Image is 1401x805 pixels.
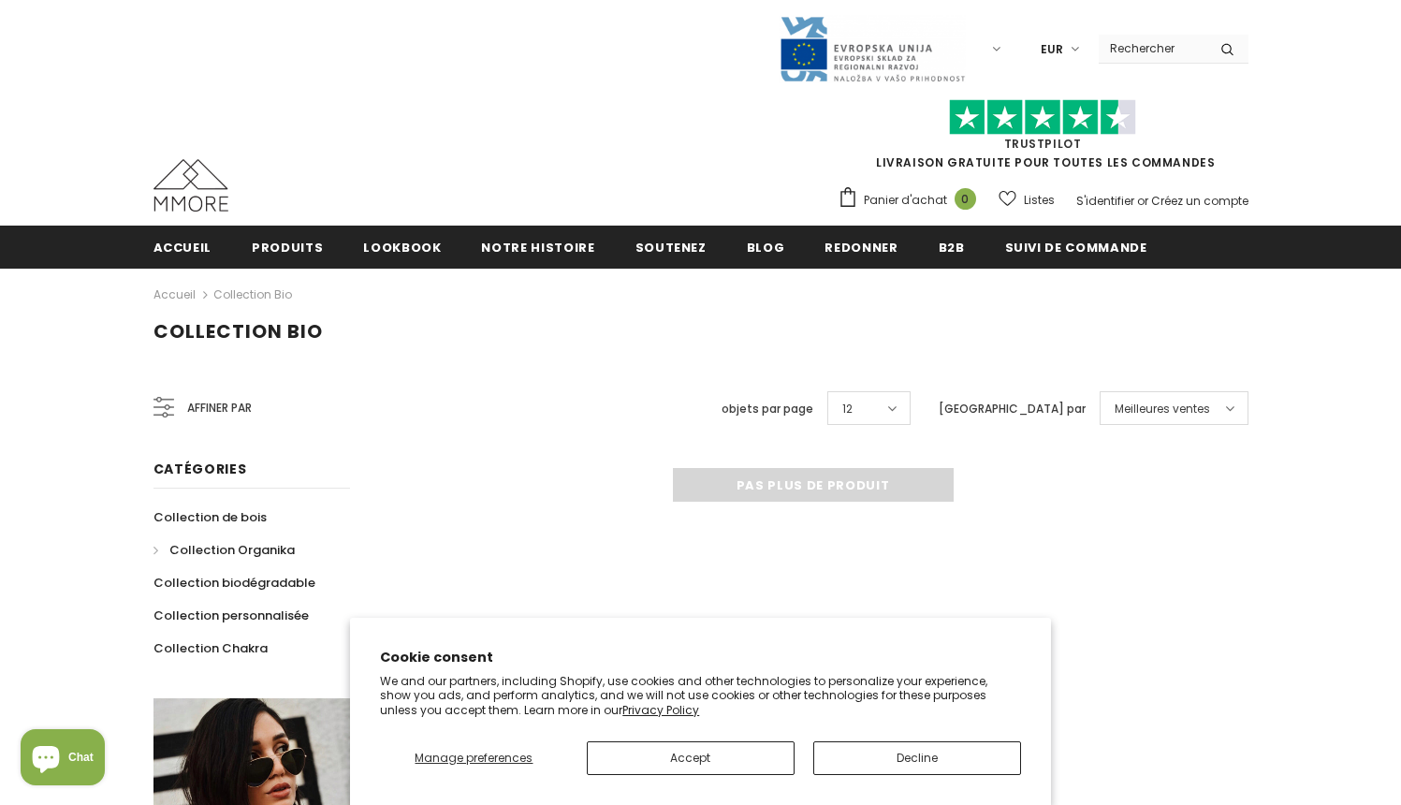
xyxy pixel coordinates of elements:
h2: Cookie consent [380,648,1021,667]
a: Collection personnalisée [153,599,309,632]
a: Accueil [153,284,196,306]
a: S'identifier [1076,193,1134,209]
label: [GEOGRAPHIC_DATA] par [939,400,1086,418]
span: Affiner par [187,398,252,418]
button: Decline [813,741,1021,775]
span: Manage preferences [415,750,533,766]
a: Collection Organika [153,534,295,566]
a: Blog [747,226,785,268]
p: We and our partners, including Shopify, use cookies and other technologies to personalize your ex... [380,674,1021,718]
label: objets par page [722,400,813,418]
span: Accueil [153,239,212,256]
span: B2B [939,239,965,256]
a: Collection de bois [153,501,267,534]
button: Manage preferences [380,741,567,775]
a: Privacy Policy [622,702,699,718]
span: Meilleures ventes [1115,400,1210,418]
span: Collection Bio [153,318,323,344]
span: or [1137,193,1148,209]
a: B2B [939,226,965,268]
input: Search Site [1099,35,1206,62]
span: Produits [252,239,323,256]
span: Redonner [825,239,898,256]
a: Produits [252,226,323,268]
a: Accueil [153,226,212,268]
span: Collection personnalisée [153,607,309,624]
span: Blog [747,239,785,256]
a: Notre histoire [481,226,594,268]
a: Créez un compte [1151,193,1248,209]
span: EUR [1041,40,1063,59]
a: Collection Chakra [153,632,268,665]
a: Collection Bio [213,286,292,302]
span: Notre histoire [481,239,594,256]
span: LIVRAISON GRATUITE POUR TOUTES LES COMMANDES [838,108,1248,170]
button: Accept [587,741,795,775]
a: Lookbook [363,226,441,268]
a: Panier d'achat 0 [838,186,985,214]
a: Collection biodégradable [153,566,315,599]
img: Javni Razpis [779,15,966,83]
img: Cas MMORE [153,159,228,212]
span: Collection Organika [169,541,295,559]
span: Lookbook [363,239,441,256]
span: Listes [1024,191,1055,210]
a: Listes [999,183,1055,216]
span: Suivi de commande [1005,239,1147,256]
a: soutenez [635,226,707,268]
span: Collection Chakra [153,639,268,657]
span: Catégories [153,460,247,478]
img: Faites confiance aux étoiles pilotes [949,99,1136,136]
span: Panier d'achat [864,191,947,210]
span: Collection biodégradable [153,574,315,592]
span: 0 [955,188,976,210]
a: Redonner [825,226,898,268]
a: Javni Razpis [779,40,966,56]
a: TrustPilot [1004,136,1082,152]
inbox-online-store-chat: Shopify online store chat [15,729,110,790]
span: soutenez [635,239,707,256]
a: Suivi de commande [1005,226,1147,268]
span: 12 [842,400,853,418]
span: Collection de bois [153,508,267,526]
